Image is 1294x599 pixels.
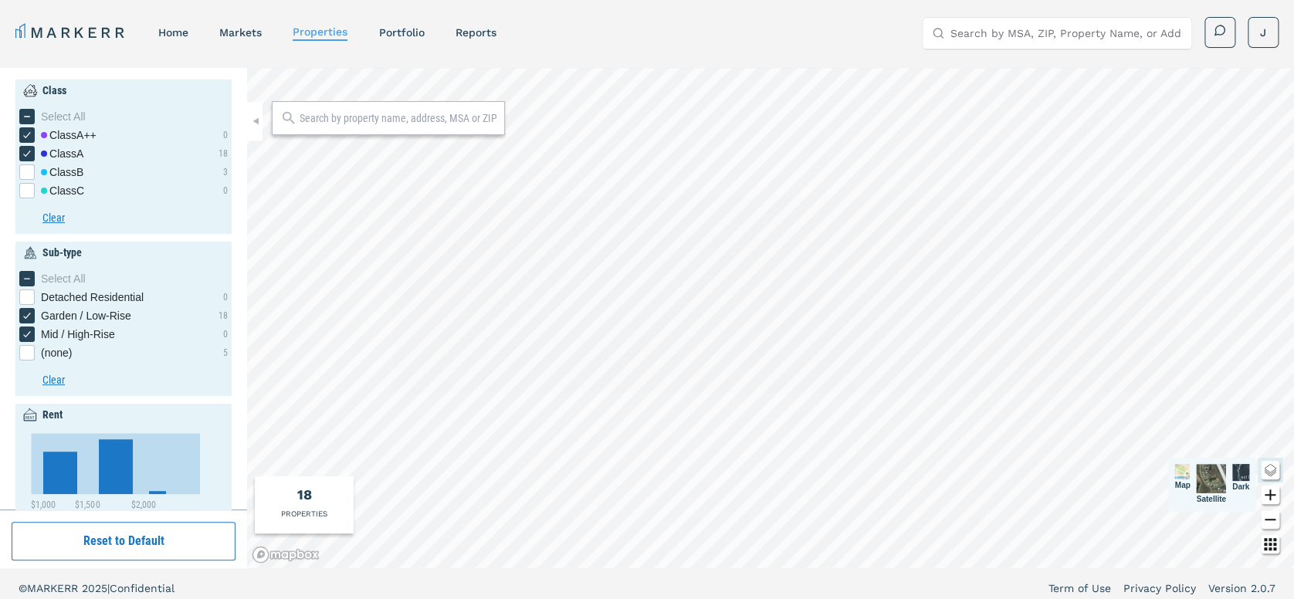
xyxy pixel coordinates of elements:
[223,346,228,360] div: 5
[19,271,228,286] div: [object Object] checkbox input
[31,433,200,509] svg: Interactive chart
[1048,580,1111,596] a: Term of Use
[19,327,115,342] div: Mid / High-Rise checkbox input
[19,345,72,360] div: (none) checkbox input
[41,164,83,180] div: Class B
[378,26,424,39] a: Portfolio
[41,146,83,161] div: Class A
[42,210,228,226] button: Clear button
[1261,486,1279,504] button: Zoom in map button
[42,372,228,388] button: Clear button
[43,452,77,494] path: $1,000 - $1,500, 7. Histogram.
[12,522,235,560] button: Reset to Default
[41,127,97,143] div: Class A++
[1196,464,1225,493] img: View
[1208,580,1275,596] a: Version 2.0.7
[293,25,347,38] a: properties
[252,546,320,563] a: Mapbox logo
[42,83,66,99] div: Class
[99,439,133,494] path: $1,500 - $2,000, 9. Histogram.
[41,271,228,286] div: Select All
[19,109,228,124] div: [object Object] checkbox input
[19,308,131,323] div: Garden / Low-Rise checkbox input
[223,327,228,341] div: 0
[1261,461,1279,479] button: Change style map button
[950,18,1182,49] input: Search by MSA, ZIP, Property Name, or Address
[19,582,27,594] span: ©
[223,128,228,142] div: 0
[218,309,228,323] div: 18
[1261,510,1279,529] button: Zoom out map button
[41,308,131,323] span: Garden / Low-Rise
[19,289,144,305] div: Detached Residential checkbox input
[19,183,84,198] div: [object Object] checkbox input
[31,433,216,509] div: Chart. Highcharts interactive chart.
[455,26,496,39] a: reports
[82,582,110,594] span: 2025 |
[41,183,84,198] div: Class C
[31,499,56,510] text: $1,000
[1260,25,1266,40] span: J
[1196,464,1225,506] div: Satellite
[1261,535,1279,553] button: Other options map button
[41,345,72,360] span: (none)
[19,146,83,161] div: [object Object] checkbox input
[42,407,63,423] div: Rent
[131,499,156,510] text: $2,000
[1174,464,1190,506] div: Map
[1232,464,1249,481] img: View
[1232,464,1249,506] div: Dark
[223,290,228,304] div: 0
[219,26,262,39] a: markets
[149,491,166,494] path: $2,000 - $2,500, 2. Histogram.
[300,110,496,126] input: Search by property name, address, MSA or ZIP Code
[1248,17,1279,48] button: J
[110,582,174,594] span: Confidential
[42,245,82,261] div: Sub-type
[19,164,83,180] div: [object Object] checkbox input
[281,508,327,519] div: PROPERTIES
[1123,580,1196,596] a: Privacy Policy
[41,289,144,305] span: Detached Residential
[218,147,228,161] div: 18
[247,68,1294,568] canvas: Map
[223,165,228,179] div: 3
[15,22,127,43] a: MARKERR
[297,484,312,505] div: Total of properties
[19,127,97,143] div: [object Object] checkbox input
[27,582,82,594] span: MARKERR
[223,184,228,198] div: 0
[75,499,100,510] text: $1,500
[1174,464,1190,479] img: View
[41,327,115,342] span: Mid / High-Rise
[158,26,188,39] a: home
[41,109,228,124] div: Select All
